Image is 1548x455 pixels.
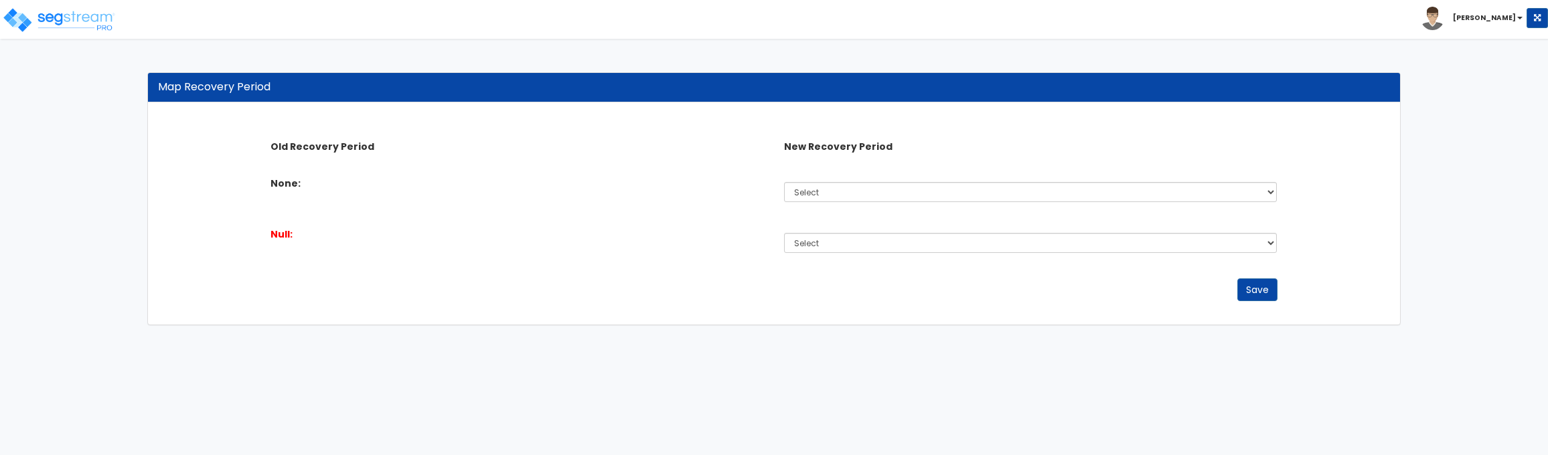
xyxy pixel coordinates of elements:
b: [PERSON_NAME] [1453,13,1516,23]
label: Null: [270,227,293,241]
b: New Recovery Period [784,140,893,153]
b: Old Recovery Period [270,140,374,153]
div: Map Recovery Period [158,80,1390,95]
img: logo_pro_r.png [2,7,116,33]
button: Save [1237,278,1278,301]
label: None: [270,177,301,190]
img: avatar.png [1421,7,1444,30]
